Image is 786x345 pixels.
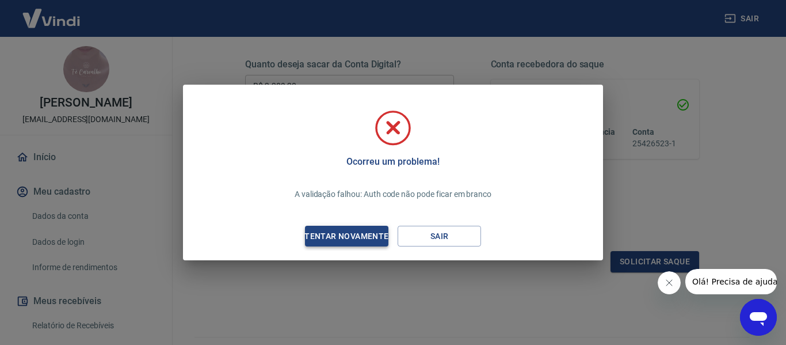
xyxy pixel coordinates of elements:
[658,271,681,294] iframe: Fechar mensagem
[740,299,777,336] iframe: Botão para abrir a janela de mensagens
[295,188,491,200] p: A validação falhou: Auth code não pode ficar em branco
[291,229,402,244] div: Tentar novamente
[305,226,388,247] button: Tentar novamente
[685,269,777,294] iframe: Mensagem da empresa
[398,226,481,247] button: Sair
[346,156,439,168] h5: Ocorreu um problema!
[7,8,97,17] span: Olá! Precisa de ajuda?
